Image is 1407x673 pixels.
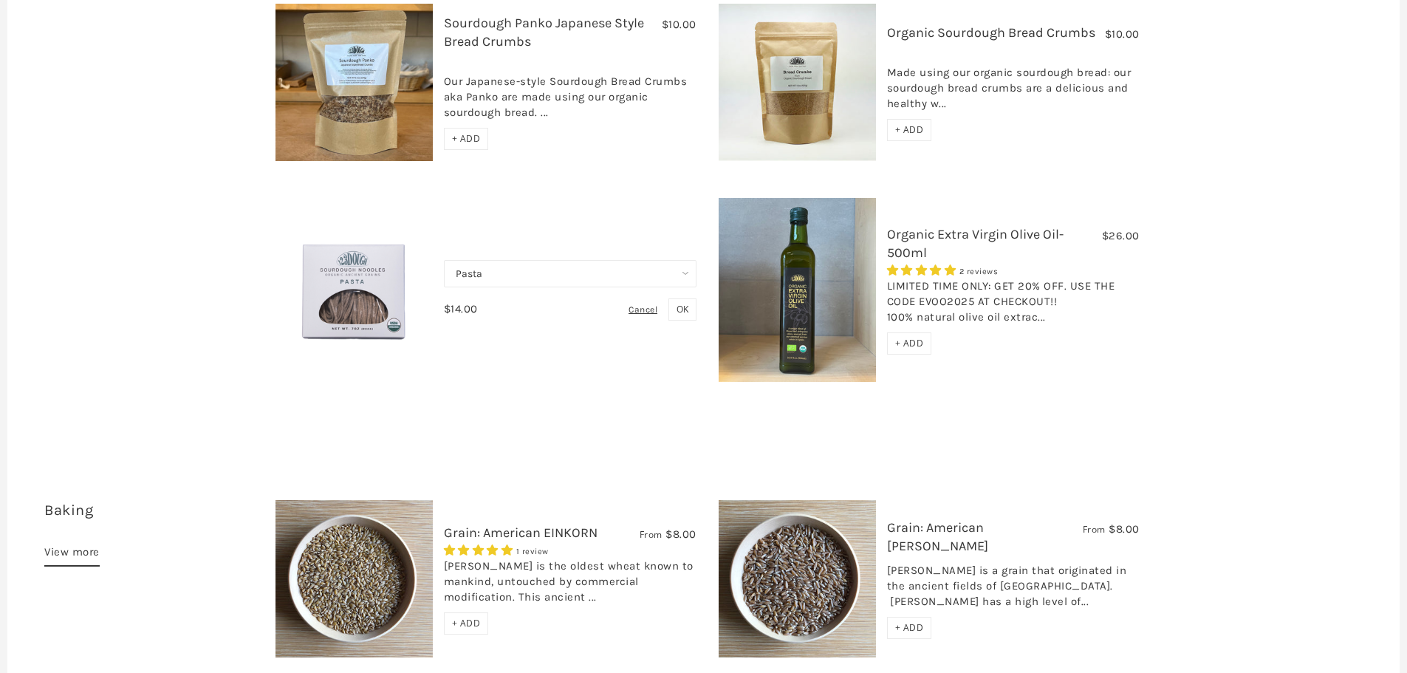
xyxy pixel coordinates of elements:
div: [PERSON_NAME] is the oldest wheat known to mankind, untouched by commercial modification. This an... [444,558,696,612]
button: OK [668,298,696,321]
img: Organic Sourdough Bread Crumbs [719,4,876,161]
div: Made using our organic sourdough bread: our sourdough bread crumbs are a delicious and healthy w... [887,49,1140,119]
img: Organic Ancient Grain Sourdough Noodles [275,211,433,369]
div: + ADD [887,332,932,355]
span: + ADD [452,617,481,629]
a: Sourdough Panko Japanese Style Bread Crumbs [444,15,644,49]
img: Sourdough Panko Japanese Style Bread Crumbs [275,4,433,161]
div: + ADD [444,128,489,150]
img: Grain: American EINKORN [275,500,433,657]
div: Our Japanese-style Sourdough Bread Crumbs aka Panko are made using our organic sourdough bread. ... [444,58,696,128]
img: Organic Extra Virgin Olive Oil-500ml [719,198,876,382]
img: Grain: American EMMER [719,500,876,657]
div: Cancel [629,299,665,320]
a: Organic Sourdough Bread Crumbs [887,24,1095,41]
a: Baking [44,502,93,519]
span: 5.00 stars [444,544,516,557]
a: Grain: American [PERSON_NAME] [887,519,988,554]
span: $26.00 [1102,229,1140,242]
span: $8.00 [665,527,696,541]
span: $10.00 [1105,27,1140,41]
div: LIMITED TIME ONLY: GET 20% OFF. USE THE CODE EVOO2025 AT CHECKOUT!! 100% natural olive oil extrac... [887,279,1140,332]
span: $10.00 [662,18,696,31]
span: + ADD [895,337,924,349]
div: [PERSON_NAME] is a grain that originated in the ancient fields of [GEOGRAPHIC_DATA]. [PERSON_NAME... [887,563,1140,617]
span: + ADD [895,621,924,634]
span: OK [677,303,688,315]
span: From [640,528,663,541]
span: + ADD [452,132,481,145]
span: From [1083,523,1106,536]
a: View more [44,543,100,567]
a: Grain: American EINKORN [444,525,598,541]
a: Organic Extra Virgin Olive Oil-500ml [887,226,1064,261]
div: $14.00 [444,298,478,319]
span: 5.00 stars [887,264,959,277]
span: 1 review [516,547,549,556]
div: + ADD [887,119,932,141]
span: 2 reviews [959,267,999,276]
span: + ADD [895,123,924,136]
h3: 7 items [44,500,264,543]
span: $8.00 [1109,522,1140,536]
div: + ADD [887,617,932,639]
div: + ADD [444,612,489,635]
